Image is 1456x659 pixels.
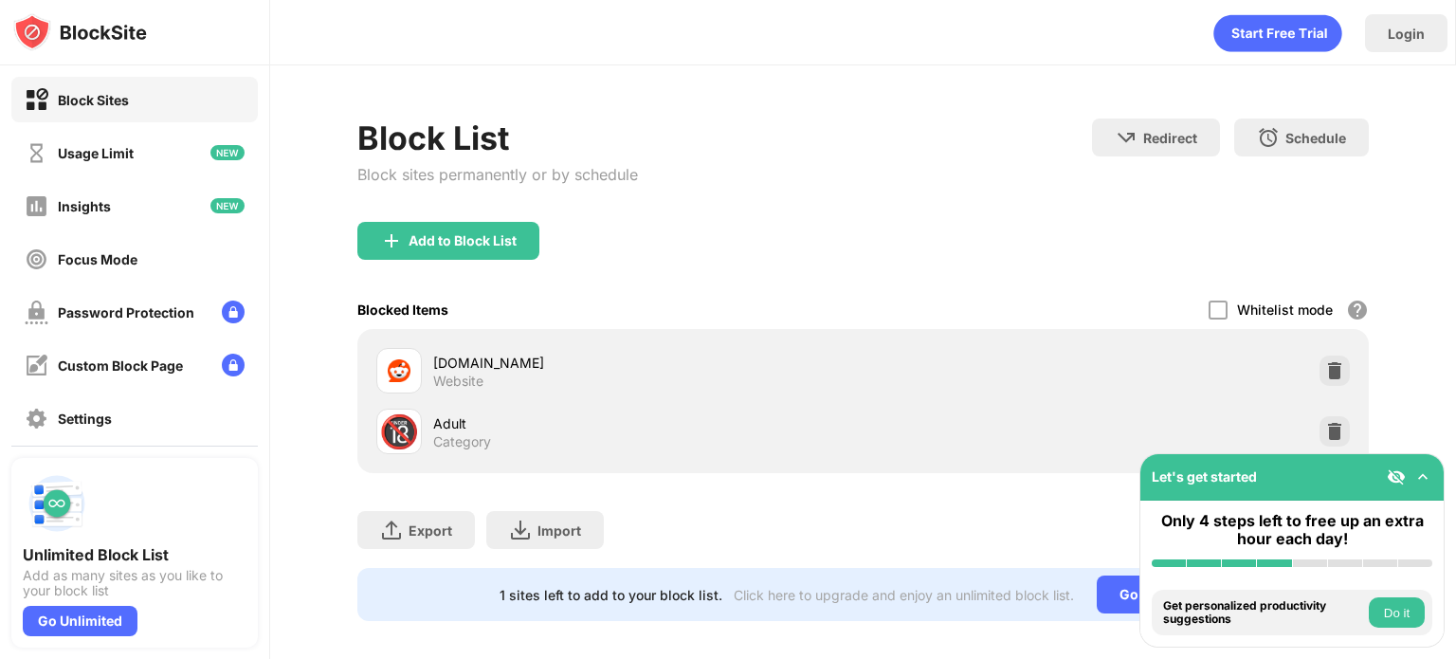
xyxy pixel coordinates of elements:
div: Import [537,522,581,539]
div: Login [1388,26,1425,42]
div: Go Unlimited [23,606,137,636]
img: focus-off.svg [25,247,48,271]
div: 🔞 [379,412,419,451]
div: Click here to upgrade and enjoy an unlimited block list. [734,587,1074,603]
div: Insights [58,198,111,214]
div: Get personalized productivity suggestions [1163,599,1364,627]
div: Redirect [1143,130,1197,146]
img: new-icon.svg [210,145,245,160]
img: eye-not-visible.svg [1387,467,1406,486]
div: Block List [357,119,638,157]
div: Whitelist mode [1237,302,1333,318]
div: Let's get started [1152,468,1257,485]
div: Add to Block List [409,233,517,248]
div: Block sites permanently or by schedule [357,165,638,184]
div: Schedule [1285,130,1346,146]
div: Block Sites [58,92,129,108]
img: settings-off.svg [25,407,48,430]
div: Export [409,522,452,539]
div: [DOMAIN_NAME] [433,353,863,373]
img: new-icon.svg [210,198,245,213]
div: Custom Block Page [58,357,183,374]
div: Website [433,373,483,390]
div: Only 4 steps left to free up an extra hour each day! [1152,512,1432,548]
button: Do it [1369,597,1425,628]
div: Category [433,433,491,450]
img: favicons [388,359,410,382]
div: Password Protection [58,304,194,320]
img: password-protection-off.svg [25,301,48,324]
div: Blocked Items [357,302,448,318]
img: time-usage-off.svg [25,141,48,165]
div: Focus Mode [58,251,137,267]
img: lock-menu.svg [222,354,245,376]
img: push-block-list.svg [23,469,91,538]
div: Add as many sites as you like to your block list [23,568,246,598]
img: logo-blocksite.svg [13,13,147,51]
div: Settings [58,411,112,427]
div: Usage Limit [58,145,134,161]
img: customize-block-page-off.svg [25,354,48,377]
div: Adult [433,413,863,433]
div: Go Unlimited [1097,576,1227,613]
img: block-on.svg [25,88,48,112]
img: omni-setup-toggle.svg [1413,467,1432,486]
div: animation [1213,14,1342,52]
img: insights-off.svg [25,194,48,218]
div: Unlimited Block List [23,545,246,564]
div: 1 sites left to add to your block list. [500,587,722,603]
img: lock-menu.svg [222,301,245,323]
